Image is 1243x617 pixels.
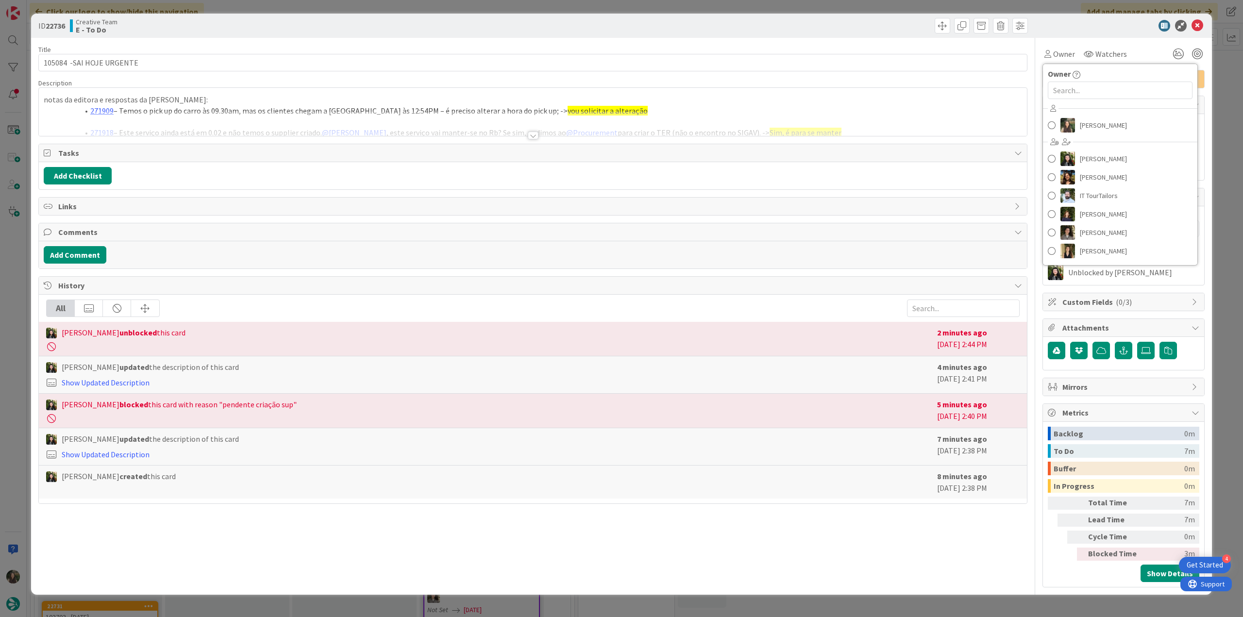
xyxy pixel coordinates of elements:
[1116,297,1132,307] span: ( 0/3 )
[1048,82,1193,99] input: Search...
[58,226,1009,238] span: Comments
[1179,557,1231,573] div: Open Get Started checklist, remaining modules: 4
[1080,207,1127,221] span: [PERSON_NAME]
[1145,548,1195,561] div: 3m
[1043,223,1197,242] a: MS[PERSON_NAME]
[1043,186,1197,205] a: ITIT TourTailors
[907,300,1020,317] input: Search...
[62,470,176,482] span: [PERSON_NAME] this card
[1187,560,1223,570] div: Get Started
[1068,268,1199,277] div: Unblocked by [PERSON_NAME]
[937,327,1020,351] div: [DATE] 2:44 PM
[1080,225,1127,240] span: [PERSON_NAME]
[937,361,1020,388] div: [DATE] 2:41 PM
[1062,296,1187,308] span: Custom Fields
[1054,479,1184,493] div: In Progress
[1060,151,1075,166] img: BC
[62,399,297,410] span: [PERSON_NAME] this card with reason "pendente criação sup"
[76,18,118,26] span: Creative Team
[1043,242,1197,260] a: SP[PERSON_NAME]
[119,471,147,481] b: created
[1060,207,1075,221] img: MC
[1145,497,1195,510] div: 7m
[46,362,57,373] img: BC
[55,105,1022,117] li: – Temos o pick up do carro às 09.30am, mas os clientes chegam a [GEOGRAPHIC_DATA] às 12:54PM – é ...
[58,147,1009,159] span: Tasks
[58,200,1009,212] span: Links
[62,327,185,338] span: [PERSON_NAME] this card
[937,471,987,481] b: 8 minutes ago
[1184,479,1195,493] div: 0m
[568,106,648,116] span: vou solicitar a alteração
[1054,444,1184,458] div: To Do
[38,79,72,87] span: Description
[937,434,987,444] b: 7 minutes ago
[1080,151,1127,166] span: [PERSON_NAME]
[62,378,150,387] a: Show Updated Description
[1184,427,1195,440] div: 0m
[1060,170,1075,184] img: DR
[937,470,1020,494] div: [DATE] 2:38 PM
[1060,118,1075,133] img: IG
[1043,116,1197,134] a: IG[PERSON_NAME]
[1043,150,1197,168] a: BC[PERSON_NAME]
[46,328,57,338] img: BC
[119,400,148,409] b: blocked
[1145,531,1195,544] div: 0m
[62,361,239,373] span: [PERSON_NAME] the description of this card
[937,362,987,372] b: 4 minutes ago
[44,167,112,184] button: Add Checklist
[1043,168,1197,186] a: DR[PERSON_NAME]
[1080,170,1127,184] span: [PERSON_NAME]
[1060,188,1075,203] img: IT
[46,21,65,31] b: 22736
[119,328,157,337] b: unblocked
[1062,322,1187,334] span: Attachments
[58,280,1009,291] span: History
[1060,244,1075,258] img: SP
[38,20,65,32] span: ID
[1141,565,1199,582] button: Show Details
[1054,427,1184,440] div: Backlog
[119,434,149,444] b: updated
[46,434,57,445] img: BC
[937,433,1020,460] div: [DATE] 2:38 PM
[38,54,1027,71] input: type card name here...
[1222,554,1231,563] div: 4
[47,300,75,317] div: All
[1080,244,1127,258] span: [PERSON_NAME]
[1088,548,1142,561] div: Blocked Time
[38,45,51,54] label: Title
[1043,205,1197,223] a: MC[PERSON_NAME]
[937,399,1020,423] div: [DATE] 2:40 PM
[62,450,150,459] a: Show Updated Description
[1054,462,1184,475] div: Buffer
[1048,265,1063,280] img: BC
[1184,444,1195,458] div: 7m
[1088,531,1142,544] div: Cycle Time
[90,106,114,116] a: 271909
[46,400,57,410] img: BC
[1053,48,1075,60] span: Owner
[46,471,57,482] img: BC
[62,433,239,445] span: [PERSON_NAME] the description of this card
[76,26,118,33] b: E - To Do
[1145,514,1195,527] div: 7m
[1080,188,1118,203] span: IT TourTailors
[1080,118,1127,133] span: [PERSON_NAME]
[1088,497,1142,510] div: Total Time
[44,246,106,264] button: Add Comment
[20,1,44,13] span: Support
[937,328,987,337] b: 2 minutes ago
[44,94,1022,105] p: notas da editora e respostas da [PERSON_NAME]:
[1088,514,1142,527] div: Lead Time
[1062,407,1187,418] span: Metrics
[1184,462,1195,475] div: 0m
[1060,225,1075,240] img: MS
[1048,68,1071,80] span: Owner
[119,362,149,372] b: updated
[1062,381,1187,393] span: Mirrors
[937,400,987,409] b: 5 minutes ago
[1095,48,1127,60] span: Watchers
